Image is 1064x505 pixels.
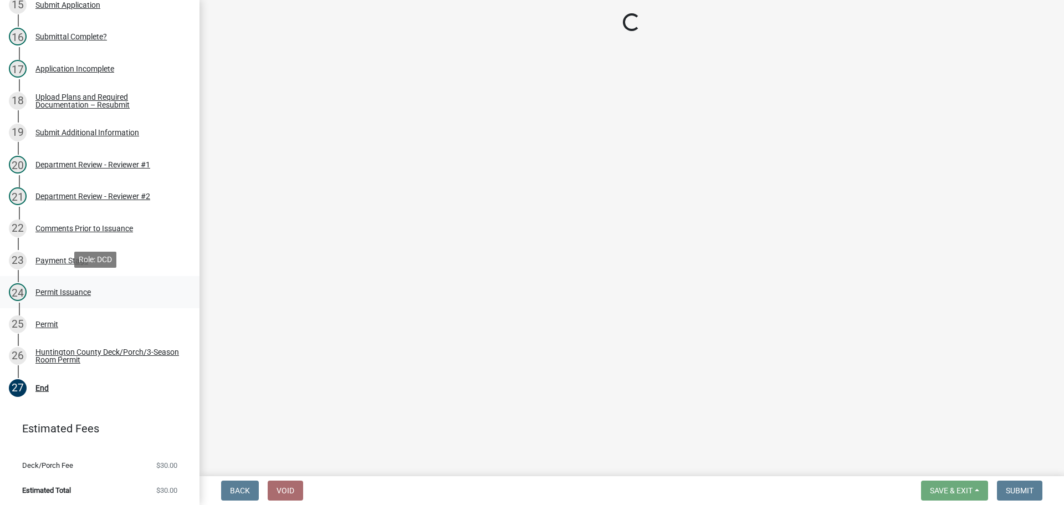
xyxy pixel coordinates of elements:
div: 17 [9,60,27,78]
span: Deck/Porch Fee [22,462,73,469]
div: Submit Additional Information [35,129,139,136]
span: Submit [1006,486,1034,495]
div: 21 [9,187,27,205]
button: Back [221,481,259,501]
a: Estimated Fees [9,417,182,440]
div: Role: DCD [74,252,116,268]
div: Huntington County Deck/Porch/3-Season Room Permit [35,348,182,364]
div: 19 [9,124,27,141]
div: Permit [35,320,58,328]
div: 27 [9,379,27,397]
div: Department Review - Reviewer #2 [35,192,150,200]
div: Upload Plans and Required Documentation – Resubmit [35,93,182,109]
div: Permit Issuance [35,288,91,296]
div: 24 [9,283,27,301]
span: Save & Exit [930,486,973,495]
span: Estimated Total [22,487,71,494]
div: 16 [9,28,27,45]
div: Payment Stage [35,257,88,264]
span: $30.00 [156,487,177,494]
div: 26 [9,347,27,365]
button: Save & Exit [921,481,988,501]
button: Void [268,481,303,501]
div: Application Incomplete [35,65,114,73]
div: End [35,384,49,392]
div: 25 [9,315,27,333]
div: Comments Prior to Issuance [35,225,133,232]
button: Submit [997,481,1042,501]
span: Back [230,486,250,495]
div: Department Review - Reviewer #1 [35,161,150,169]
div: 20 [9,156,27,174]
div: Submittal Complete? [35,33,107,40]
div: 22 [9,220,27,237]
div: 23 [9,252,27,269]
div: 18 [9,92,27,110]
span: $30.00 [156,462,177,469]
div: Submit Application [35,1,100,9]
